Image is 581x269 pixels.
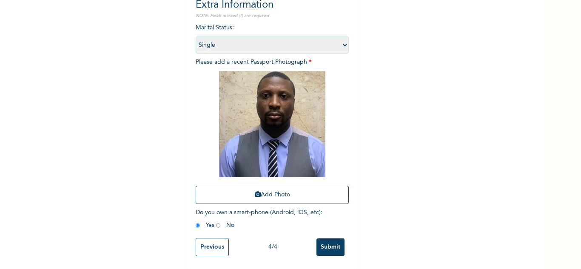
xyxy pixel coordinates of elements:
[196,210,322,228] span: Do you own a smart-phone (Android, iOS, etc) : Yes No
[196,186,349,204] button: Add Photo
[196,238,229,256] input: Previous
[196,59,349,208] span: Please add a recent Passport Photograph
[196,13,349,19] p: NOTE: Fields marked (*) are required
[229,243,316,252] div: 4 / 4
[316,238,345,256] input: Submit
[219,71,325,177] img: Crop
[196,25,349,48] span: Marital Status :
